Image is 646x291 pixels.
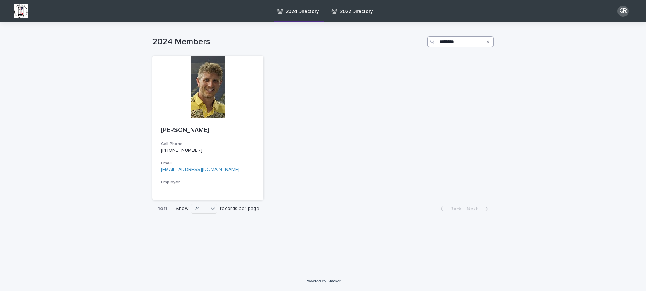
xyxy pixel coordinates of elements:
[191,205,208,212] div: 24
[446,206,461,211] span: Back
[161,186,255,192] p: -
[161,148,202,153] a: [PHONE_NUMBER]
[220,206,259,212] p: records per page
[152,200,173,217] p: 1 of 1
[617,6,629,17] div: CR
[152,37,425,47] h1: 2024 Members
[305,279,340,283] a: Powered By Stacker
[161,160,255,166] h3: Email
[435,206,464,212] button: Back
[161,127,255,134] p: [PERSON_NAME]
[161,180,255,185] h3: Employer
[161,167,239,172] a: [EMAIL_ADDRESS][DOMAIN_NAME]
[464,206,494,212] button: Next
[14,4,28,18] img: BsxibNoaTPe9uU9VL587
[152,56,263,200] a: [PERSON_NAME]Cell Phone[PHONE_NUMBER]Email[EMAIL_ADDRESS][DOMAIN_NAME]Employer-
[427,36,494,47] input: Search
[161,141,255,147] h3: Cell Phone
[467,206,482,211] span: Next
[176,206,188,212] p: Show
